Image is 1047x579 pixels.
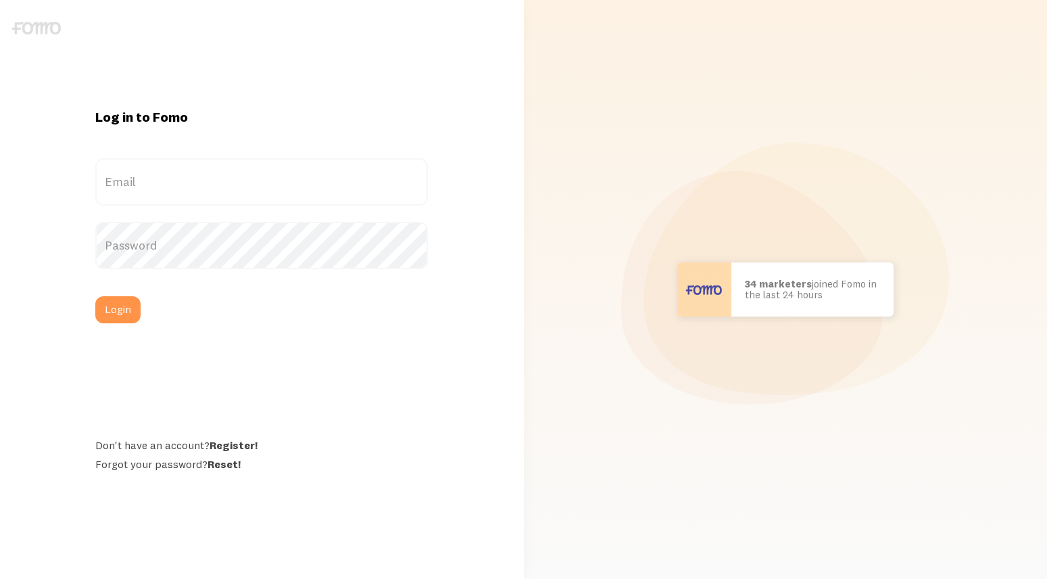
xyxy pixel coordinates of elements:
h1: Log in to Fomo [95,108,428,126]
a: Register! [210,438,258,452]
a: Reset! [208,457,241,471]
b: 34 marketers [745,277,812,290]
p: joined Fomo in the last 24 hours [745,279,880,301]
img: fomo-logo-gray-b99e0e8ada9f9040e2984d0d95b3b12da0074ffd48d1e5cb62ac37fc77b0b268.svg [12,22,61,34]
img: User avatar [677,262,731,317]
label: Password [95,222,428,269]
button: Login [95,296,141,323]
div: Don't have an account? [95,438,428,452]
label: Email [95,158,428,206]
div: Forgot your password? [95,457,428,471]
